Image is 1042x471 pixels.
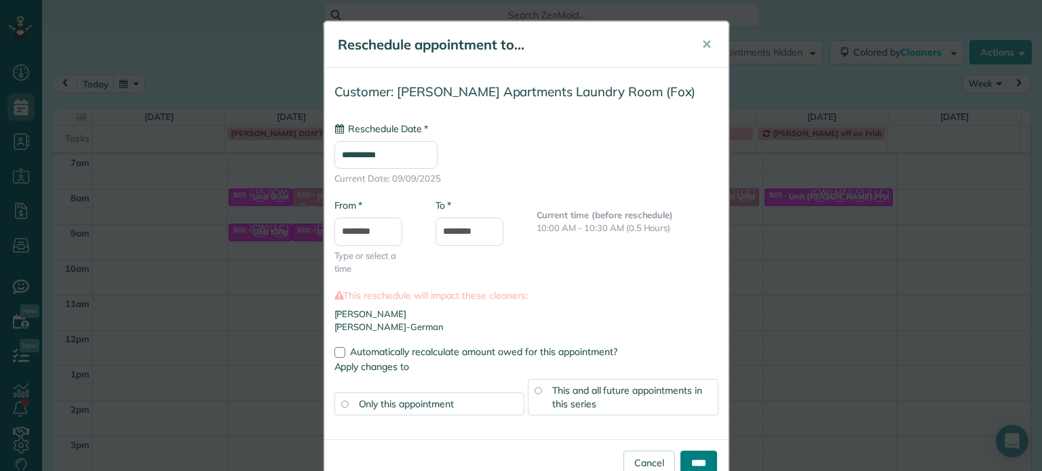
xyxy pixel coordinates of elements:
input: This and all future appointments in this series [535,387,541,394]
label: This reschedule will impact these cleaners: [334,289,718,302]
span: Current Date: 09/09/2025 [334,172,718,185]
label: From [334,199,362,212]
span: ✕ [701,37,712,52]
input: Only this appointment [341,401,348,407]
span: Automatically recalculate amount owed for this appointment? [350,346,617,358]
li: [PERSON_NAME]-German [334,321,718,333]
span: Type or select a time [334,249,415,275]
h5: Reschedule appointment to... [338,35,682,54]
h4: Customer: [PERSON_NAME] Apartments Laundry Room (Fox) [334,85,718,99]
b: Current time (before reschedule) [537,209,674,220]
label: Reschedule Date [334,122,428,136]
span: This and all future appointments in this series [552,384,702,410]
li: [PERSON_NAME] [334,308,718,321]
label: Apply changes to [334,360,718,373]
p: 10:00 AM - 10:30 AM (0.5 Hours) [537,222,718,234]
span: Only this appointment [359,398,454,410]
label: To [436,199,451,212]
